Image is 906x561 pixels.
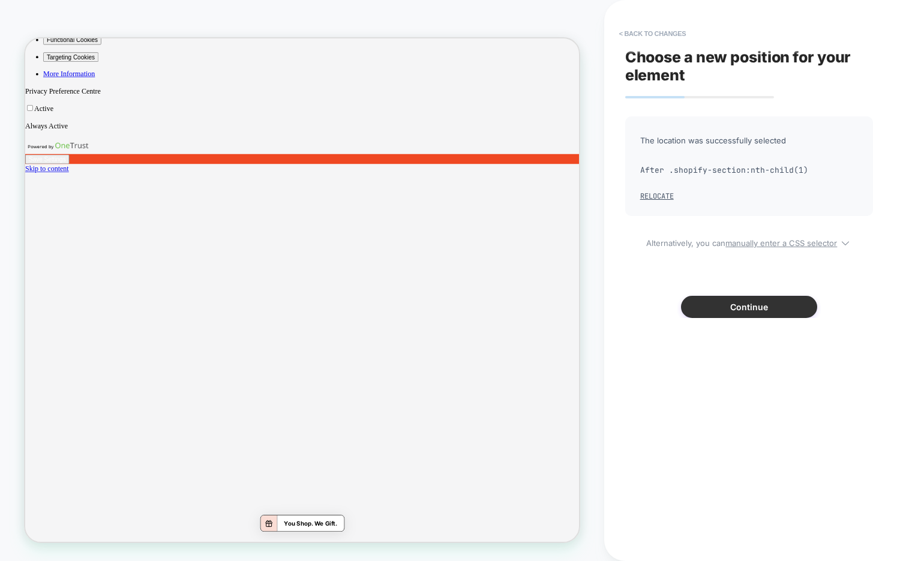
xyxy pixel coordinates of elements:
[625,48,851,84] span: Choose a new position for your element
[24,42,93,52] a: More Information
[640,191,674,201] button: Relocate
[24,19,98,31] button: Targeting Cookies
[24,41,739,54] li: More Information
[725,238,837,248] u: manually enter a CSS selector
[640,161,858,179] span: After .shopify-section:nth-child(1)
[24,18,739,31] li: Targeting Cookies
[625,234,873,248] span: Alternatively, you can
[681,296,817,318] button: Continue
[12,88,38,98] label: Active
[640,131,858,149] span: The location was successfully selected
[613,24,692,43] button: < Back to changes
